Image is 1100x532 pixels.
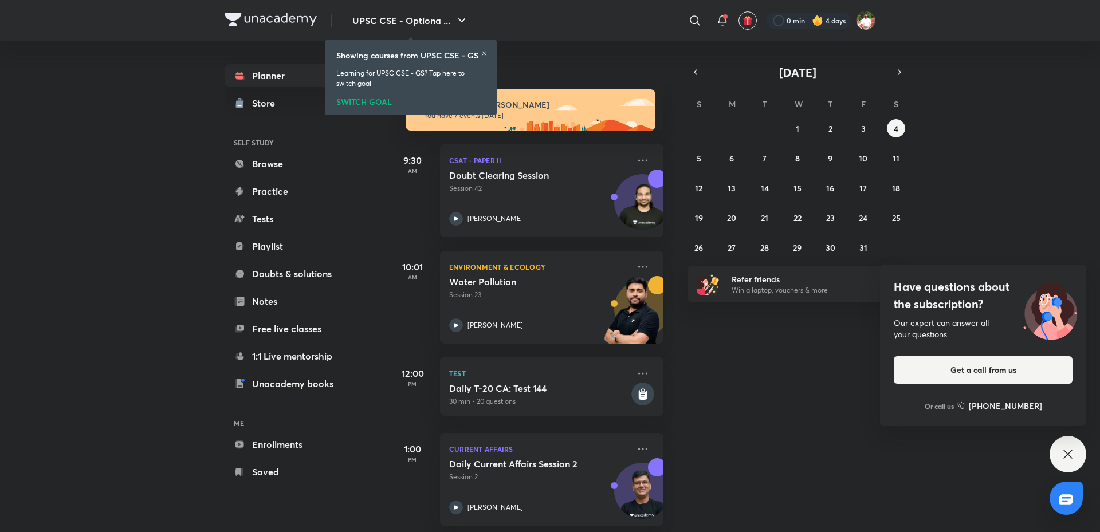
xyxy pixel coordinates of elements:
[788,119,807,137] button: October 1, 2025
[449,290,629,300] p: Session 23
[390,153,435,167] h5: 9:30
[728,242,736,253] abbr: October 27, 2025
[756,208,774,227] button: October 21, 2025
[225,133,357,152] h6: SELF STUDY
[779,65,816,80] span: [DATE]
[225,13,317,26] img: Company Logo
[821,179,839,197] button: October 16, 2025
[390,367,435,380] h5: 12:00
[756,238,774,257] button: October 28, 2025
[821,238,839,257] button: October 30, 2025
[336,93,485,106] div: SWITCH GOAL
[763,98,767,109] abbr: Tuesday
[225,460,357,483] a: Saved
[826,212,835,223] abbr: October 23, 2025
[828,98,832,109] abbr: Thursday
[761,212,768,223] abbr: October 21, 2025
[449,367,629,380] p: Test
[732,285,873,295] p: Win a laptop, vouchers & more
[225,290,357,313] a: Notes
[828,153,832,164] abbr: October 9, 2025
[821,208,839,227] button: October 23, 2025
[812,15,823,26] img: streak
[788,149,807,167] button: October 8, 2025
[727,212,736,223] abbr: October 20, 2025
[697,153,701,164] abbr: October 5, 2025
[722,179,741,197] button: October 13, 2025
[854,208,873,227] button: October 24, 2025
[821,149,839,167] button: October 9, 2025
[690,238,708,257] button: October 26, 2025
[225,235,357,258] a: Playlist
[690,149,708,167] button: October 5, 2025
[449,183,629,194] p: Session 42
[467,320,523,330] p: [PERSON_NAME]
[894,317,1072,340] div: Our expert can answer all your questions
[856,11,875,30] img: Shashank Soni
[345,9,476,32] button: UPSC CSE - Optiona ...
[225,92,357,115] a: Store
[887,179,905,197] button: October 18, 2025
[861,98,866,109] abbr: Friday
[704,64,891,80] button: [DATE]
[738,11,757,30] button: avatar
[449,472,629,482] p: Session 2
[894,278,1072,313] h4: Have questions about the subscription?
[795,98,803,109] abbr: Wednesday
[969,400,1042,412] h6: [PHONE_NUMBER]
[390,442,435,456] h5: 1:00
[449,458,592,470] h5: Daily Current Affairs Session 2
[225,207,357,230] a: Tests
[826,183,834,194] abbr: October 16, 2025
[793,212,802,223] abbr: October 22, 2025
[695,183,702,194] abbr: October 12, 2025
[225,345,357,368] a: 1:1 Live mentorship
[424,100,645,110] h6: Good morning, [PERSON_NAME]
[690,208,708,227] button: October 19, 2025
[854,179,873,197] button: October 17, 2025
[225,152,357,175] a: Browse
[722,238,741,257] button: October 27, 2025
[697,98,701,109] abbr: Sunday
[859,212,867,223] abbr: October 24, 2025
[225,262,357,285] a: Doubts & solutions
[894,356,1072,384] button: Get a call from us
[892,212,901,223] abbr: October 25, 2025
[887,119,905,137] button: October 4, 2025
[449,442,629,456] p: Current Affairs
[788,238,807,257] button: October 29, 2025
[756,179,774,197] button: October 14, 2025
[859,242,867,253] abbr: October 31, 2025
[722,208,741,227] button: October 20, 2025
[390,380,435,387] p: PM
[225,317,357,340] a: Free live classes
[859,183,867,194] abbr: October 17, 2025
[826,242,835,253] abbr: October 30, 2025
[728,183,736,194] abbr: October 13, 2025
[957,400,1042,412] a: [PHONE_NUMBER]
[695,212,703,223] abbr: October 19, 2025
[893,153,899,164] abbr: October 11, 2025
[449,396,629,407] p: 30 min • 20 questions
[615,180,670,235] img: Avatar
[449,260,629,274] p: Environment & Ecology
[449,276,592,287] h5: Water Pollution
[887,208,905,227] button: October 25, 2025
[925,401,954,411] p: Or call us
[449,170,592,181] h5: Doubt Clearing Session
[615,469,670,524] img: Avatar
[756,149,774,167] button: October 7, 2025
[225,433,357,456] a: Enrollments
[336,68,485,89] p: Learning for UPSC CSE - GS? Tap here to switch goal
[694,242,703,253] abbr: October 26, 2025
[225,413,357,433] h6: ME
[854,238,873,257] button: October 31, 2025
[859,153,867,164] abbr: October 10, 2025
[252,96,282,110] div: Store
[225,13,317,29] a: Company Logo
[861,123,866,134] abbr: October 3, 2025
[406,89,655,131] img: morning
[854,149,873,167] button: October 10, 2025
[424,111,645,120] p: You have 7 events [DATE]
[390,274,435,281] p: AM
